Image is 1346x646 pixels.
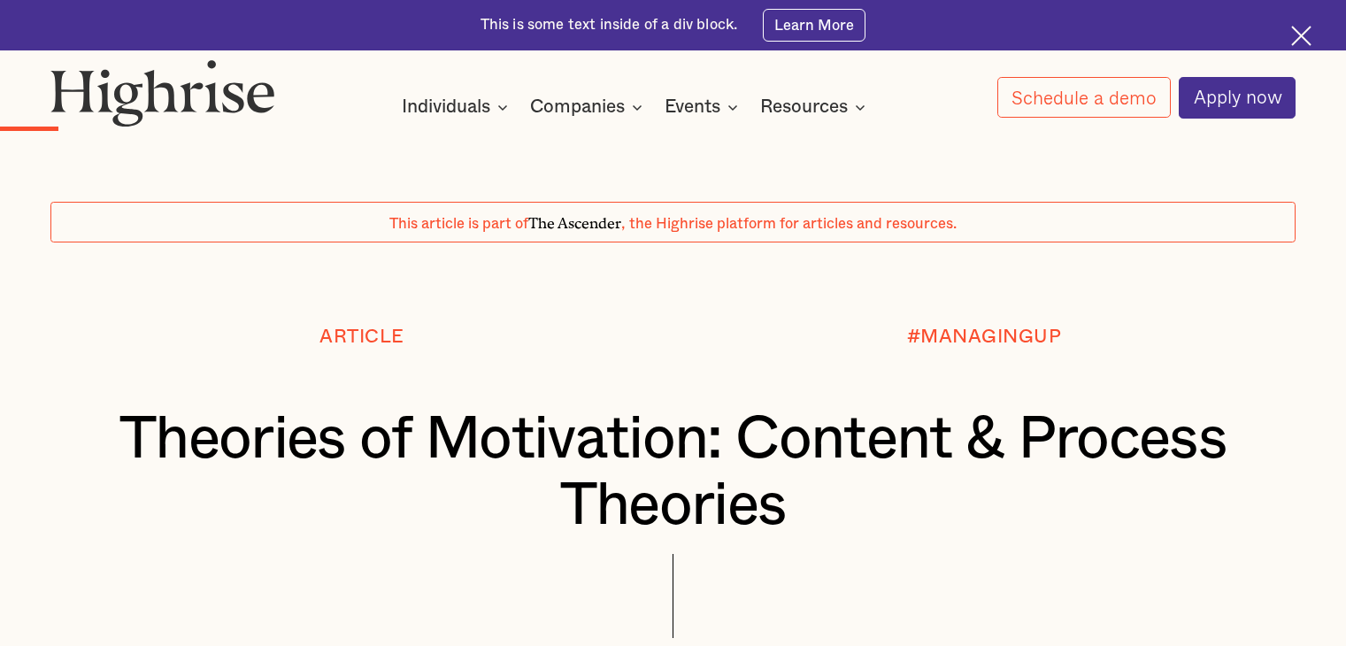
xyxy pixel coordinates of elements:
[907,327,1062,348] div: #MANAGINGUP
[1291,26,1311,46] img: Cross icon
[997,77,1171,118] a: Schedule a demo
[760,96,848,118] div: Resources
[763,9,866,41] a: Learn More
[481,15,738,35] div: This is some text inside of a div block.
[389,217,528,231] span: This article is part of
[402,96,490,118] div: Individuals
[665,96,720,118] div: Events
[760,96,871,118] div: Resources
[402,96,513,118] div: Individuals
[103,406,1244,538] h1: Theories of Motivation: Content & Process Theories
[1179,77,1296,119] a: Apply now
[530,96,625,118] div: Companies
[621,217,957,231] span: , the Highrise platform for articles and resources.
[528,211,621,229] span: The Ascender
[530,96,648,118] div: Companies
[50,59,275,127] img: Highrise logo
[319,327,404,348] div: Article
[665,96,743,118] div: Events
